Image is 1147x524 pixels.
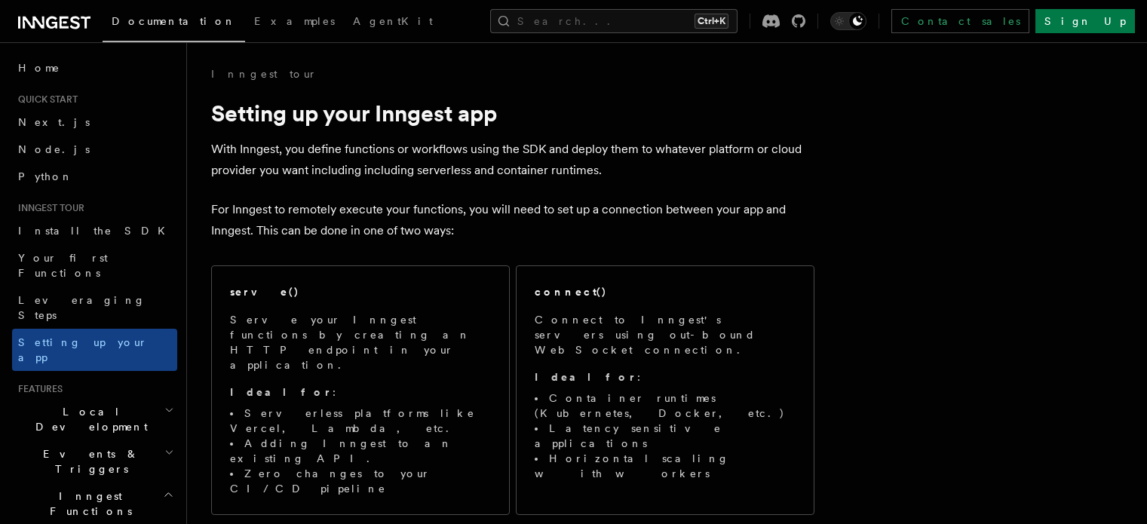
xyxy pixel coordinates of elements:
span: Documentation [112,15,236,27]
kbd: Ctrl+K [695,14,728,29]
span: Python [18,170,73,182]
span: Install the SDK [18,225,174,237]
a: connect()Connect to Inngest's servers using out-bound WebSocket connection.Ideal for:Container ru... [516,265,814,515]
h1: Setting up your Inngest app [211,100,814,127]
li: Adding Inngest to an existing API. [230,436,491,466]
a: Your first Functions [12,244,177,287]
strong: Ideal for [230,386,333,398]
li: Zero changes to your CI/CD pipeline [230,466,491,496]
li: Container runtimes (Kubernetes, Docker, etc.) [535,391,796,421]
strong: Ideal for [535,371,637,383]
p: With Inngest, you define functions or workflows using the SDK and deploy them to whatever platfor... [211,139,814,181]
span: Next.js [18,116,90,128]
span: Your first Functions [18,252,108,279]
li: Serverless platforms like Vercel, Lambda, etc. [230,406,491,436]
span: Examples [254,15,335,27]
button: Toggle dark mode [830,12,866,30]
h2: serve() [230,284,299,299]
a: Examples [245,5,344,41]
span: Local Development [12,404,164,434]
a: Home [12,54,177,81]
p: Connect to Inngest's servers using out-bound WebSocket connection. [535,312,796,357]
a: AgentKit [344,5,442,41]
a: Sign Up [1035,9,1135,33]
a: Leveraging Steps [12,287,177,329]
a: Node.js [12,136,177,163]
p: : [230,385,491,400]
a: Contact sales [891,9,1029,33]
button: Search...Ctrl+K [490,9,738,33]
p: Serve your Inngest functions by creating an HTTP endpoint in your application. [230,312,491,372]
a: Next.js [12,109,177,136]
li: Horizontal scaling with workers [535,451,796,481]
span: Leveraging Steps [18,294,146,321]
a: Documentation [103,5,245,42]
span: Inngest tour [12,202,84,214]
span: Events & Triggers [12,446,164,477]
span: Inngest Functions [12,489,163,519]
button: Local Development [12,398,177,440]
li: Latency sensitive applications [535,421,796,451]
a: Inngest tour [211,66,317,81]
span: Node.js [18,143,90,155]
span: AgentKit [353,15,433,27]
span: Features [12,383,63,395]
a: Python [12,163,177,190]
p: For Inngest to remotely execute your functions, you will need to set up a connection between your... [211,199,814,241]
h2: connect() [535,284,607,299]
button: Events & Triggers [12,440,177,483]
p: : [535,369,796,385]
a: serve()Serve your Inngest functions by creating an HTTP endpoint in your application.Ideal for:Se... [211,265,510,515]
a: Install the SDK [12,217,177,244]
a: Setting up your app [12,329,177,371]
span: Home [18,60,60,75]
span: Quick start [12,93,78,106]
span: Setting up your app [18,336,148,363]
